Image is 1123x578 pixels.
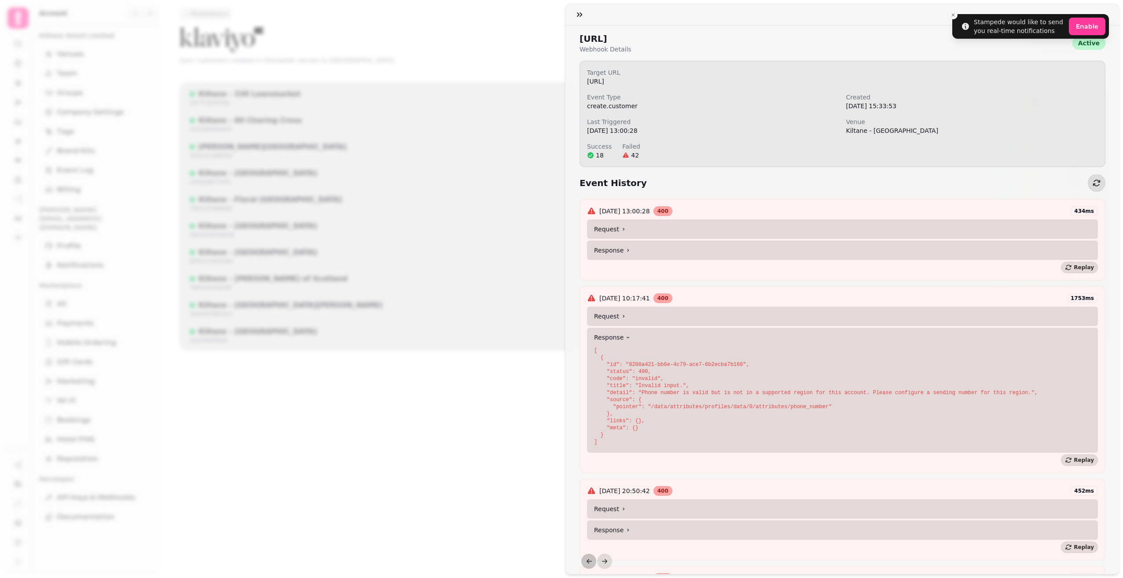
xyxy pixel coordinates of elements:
[631,151,639,160] span: 42
[587,77,1098,86] p: [URL]
[653,206,672,216] div: 400
[599,487,650,495] span: [DATE] 20:50:42
[587,126,839,135] p: [DATE] 13:00:28
[597,554,612,569] button: next
[587,241,1098,260] summary: Response
[1061,454,1098,466] button: Replay
[1067,293,1098,303] div: 1753 ms
[587,328,1098,347] summary: Response
[581,554,596,569] button: back
[587,93,812,102] p: Event Type
[846,117,1072,126] p: Venue
[846,102,1098,110] p: [DATE] 15:33:53
[587,142,612,151] p: Success
[587,68,812,77] p: Target URL
[580,177,647,189] h2: Event History
[580,45,631,54] p: Webhook Details
[846,126,1098,135] p: Kiltane - [GEOGRAPHIC_DATA]
[622,142,640,151] p: Failed
[587,499,1098,519] summary: Request
[594,348,1038,445] code: [ { "id": "8208a421-bb6e-4c79-ace7-6b2ecba7b166", "status": 400, "code": "invalid", "title": "Inv...
[846,93,1072,102] p: Created
[587,117,812,126] p: Last Triggered
[1074,265,1094,270] span: Replay
[596,151,604,160] span: 18
[1070,486,1098,496] div: 452 ms
[1061,262,1098,273] button: Replay
[653,293,672,303] div: 400
[587,102,839,110] p: create.customer
[1074,457,1094,463] span: Replay
[587,219,1098,239] summary: Request
[599,207,650,216] span: [DATE] 13:00:28
[1070,206,1098,216] div: 434 ms
[599,294,650,303] span: [DATE] 10:17:41
[587,307,1098,326] summary: Request
[653,486,672,496] div: 400
[587,520,1098,540] summary: Response
[580,33,631,45] h2: [URL]
[1061,541,1098,553] button: Replay
[1074,545,1094,550] span: Replay
[1072,37,1105,50] div: Active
